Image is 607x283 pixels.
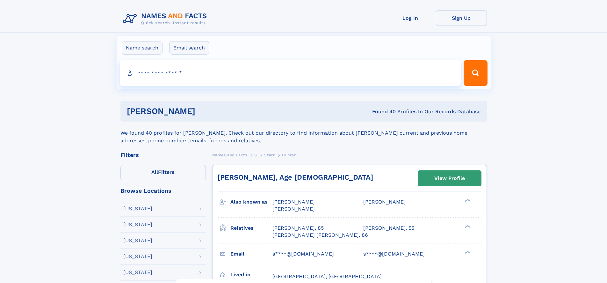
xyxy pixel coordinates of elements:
[127,107,284,115] h1: [PERSON_NAME]
[218,173,373,181] a: [PERSON_NAME], Age [DEMOGRAPHIC_DATA]
[284,108,481,115] div: Found 40 Profiles In Our Records Database
[272,199,315,205] span: [PERSON_NAME]
[120,165,206,180] label: Filters
[230,269,272,280] h3: Lived in
[254,151,257,159] a: S
[120,60,461,86] input: search input
[212,151,247,159] a: Names and Facts
[418,171,481,186] a: View Profile
[282,153,296,157] span: Hunter
[264,151,275,159] a: Starr
[169,41,209,55] label: Email search
[464,60,487,86] button: Search Button
[463,198,471,203] div: ❯
[434,171,465,186] div: View Profile
[123,254,152,259] div: [US_STATE]
[120,122,487,145] div: We found 40 profiles for [PERSON_NAME]. Check out our directory to find information about [PERSON...
[122,41,163,55] label: Name search
[151,169,158,175] span: All
[272,232,368,239] a: [PERSON_NAME] [PERSON_NAME], 86
[230,197,272,207] h3: Also known as
[436,10,487,26] a: Sign Up
[385,10,436,26] a: Log In
[463,250,471,254] div: ❯
[363,225,414,232] a: [PERSON_NAME], 55
[123,238,152,243] div: [US_STATE]
[254,153,257,157] span: S
[230,249,272,259] h3: Email
[123,206,152,211] div: [US_STATE]
[272,273,382,279] span: [GEOGRAPHIC_DATA], [GEOGRAPHIC_DATA]
[120,188,206,194] div: Browse Locations
[120,10,212,27] img: Logo Names and Facts
[463,224,471,228] div: ❯
[123,270,152,275] div: [US_STATE]
[272,206,315,212] span: [PERSON_NAME]
[272,225,324,232] a: [PERSON_NAME], 85
[230,223,272,234] h3: Relatives
[363,199,406,205] span: [PERSON_NAME]
[123,222,152,227] div: [US_STATE]
[120,152,206,158] div: Filters
[264,153,275,157] span: Starr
